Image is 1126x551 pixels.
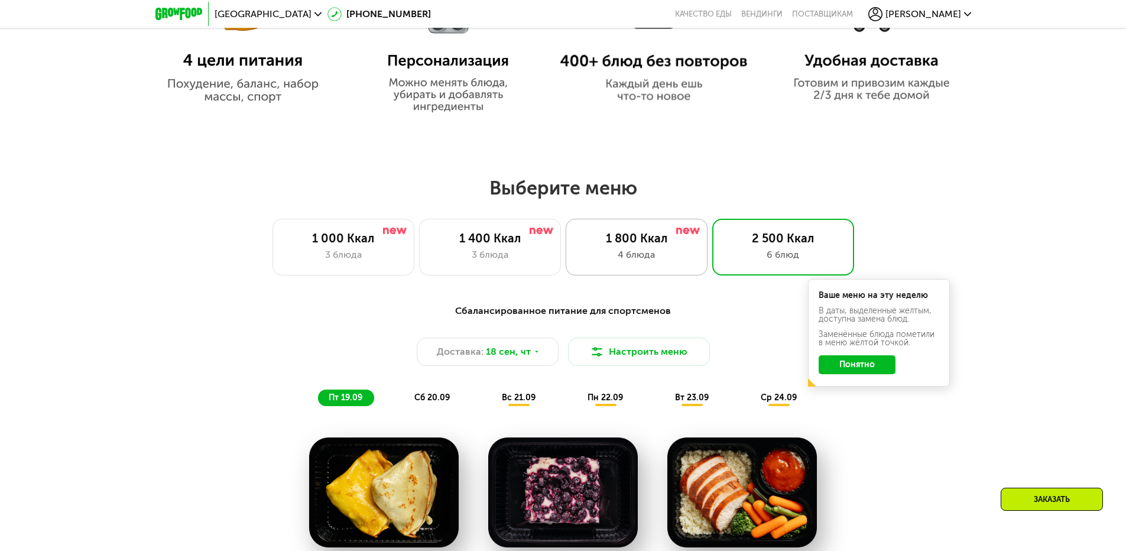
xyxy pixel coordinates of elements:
span: ср 24.09 [761,393,797,403]
span: пт 19.09 [329,393,362,403]
div: 1 800 Ккал [578,231,695,245]
button: Настроить меню [568,338,710,366]
div: 1 000 Ккал [285,231,402,245]
div: 3 блюда [431,248,549,262]
div: 2 500 Ккал [725,231,842,245]
span: вт 23.09 [675,393,709,403]
div: В даты, выделенные желтым, доступна замена блюд. [819,307,939,323]
div: 6 блюд [725,248,842,262]
div: 3 блюда [285,248,402,262]
span: вс 21.09 [502,393,536,403]
div: Заказать [1001,488,1103,511]
span: [PERSON_NAME] [885,9,961,19]
span: Доставка: [437,345,484,359]
div: 1 400 Ккал [431,231,549,245]
div: поставщикам [792,9,853,19]
span: сб 20.09 [414,393,450,403]
a: [PHONE_NUMBER] [327,7,431,21]
div: Сбалансированное питание для спортсменов [213,304,913,319]
div: Ваше меню на эту неделю [819,291,939,300]
div: Заменённые блюда пометили в меню жёлтой точкой. [819,330,939,347]
span: [GEOGRAPHIC_DATA] [215,9,311,19]
h2: Выберите меню [38,176,1088,200]
a: Вендинги [741,9,783,19]
span: пн 22.09 [588,393,623,403]
span: 18 сен, чт [486,345,531,359]
button: Понятно [819,355,895,374]
div: 4 блюда [578,248,695,262]
a: Качество еды [675,9,732,19]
